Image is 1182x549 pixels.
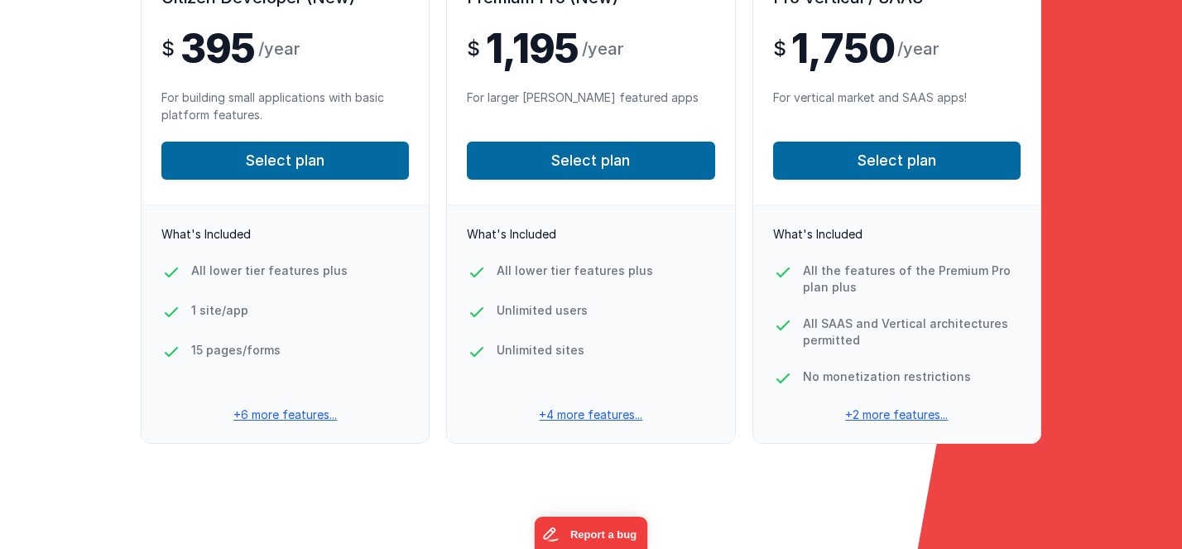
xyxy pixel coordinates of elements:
p: For building small applications with basic platform features. [161,89,409,122]
p: What's Included [467,226,714,243]
span: /year [258,37,300,60]
button: Select plan [773,142,1021,180]
p: For vertical market and SAAS apps! [773,89,1021,122]
span: /year [897,37,939,60]
span: 1,750 [791,29,894,69]
p: For larger [PERSON_NAME] featured apps [467,89,714,122]
span: 395 [180,29,255,69]
p: 1 site/app [191,302,248,319]
p: All lower tier features plus [191,262,348,279]
p: No monetization restrictions [803,368,971,385]
p: +2 more features... [753,407,1040,423]
p: Unlimited sites [497,342,584,359]
p: All SAAS and Vertical architectures permitted [803,315,1021,349]
button: Select plan [161,142,409,180]
span: /year [582,37,623,60]
p: What's Included [773,226,1021,243]
p: All lower tier features plus [497,262,653,279]
span: $ [161,36,174,62]
p: +4 more features... [447,407,734,423]
p: 15 pages/forms [191,342,281,359]
span: $ [773,36,786,62]
span: $ [467,36,479,62]
span: 1,195 [486,29,579,69]
button: Select plan [467,142,714,180]
p: What's Included [161,226,409,243]
p: Unlimited users [497,302,588,319]
p: All the features of the Premium Pro plan plus [803,262,1021,296]
p: +6 more features... [142,407,429,423]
